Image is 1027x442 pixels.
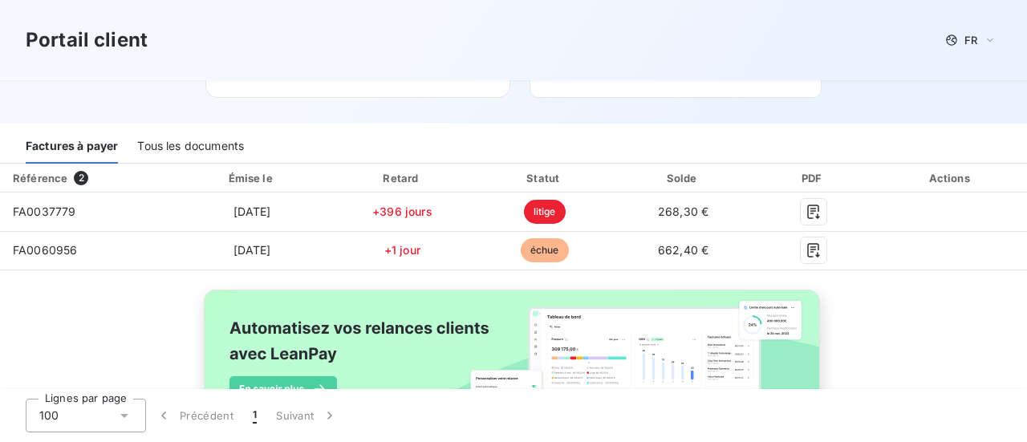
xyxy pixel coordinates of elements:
[243,399,266,432] button: 1
[26,130,118,164] div: Factures à payer
[177,170,327,186] div: Émise le
[26,26,148,55] h3: Portail client
[13,172,67,185] div: Référence
[964,34,977,47] span: FR
[13,243,77,257] span: FA0060956
[266,399,347,432] button: Suivant
[39,408,59,424] span: 100
[879,170,1024,186] div: Actions
[658,243,708,257] span: 662,40 €
[524,200,566,224] span: litige
[146,399,243,432] button: Précédent
[384,243,420,257] span: +1 jour
[233,243,271,257] span: [DATE]
[74,171,88,185] span: 2
[13,205,75,218] span: FA0037779
[658,205,708,218] span: 268,30 €
[253,408,257,424] span: 1
[618,170,749,186] div: Solde
[233,205,271,218] span: [DATE]
[137,130,244,164] div: Tous les documents
[477,170,611,186] div: Statut
[334,170,471,186] div: Retard
[521,238,569,262] span: échue
[755,170,872,186] div: PDF
[372,205,432,218] span: +396 jours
